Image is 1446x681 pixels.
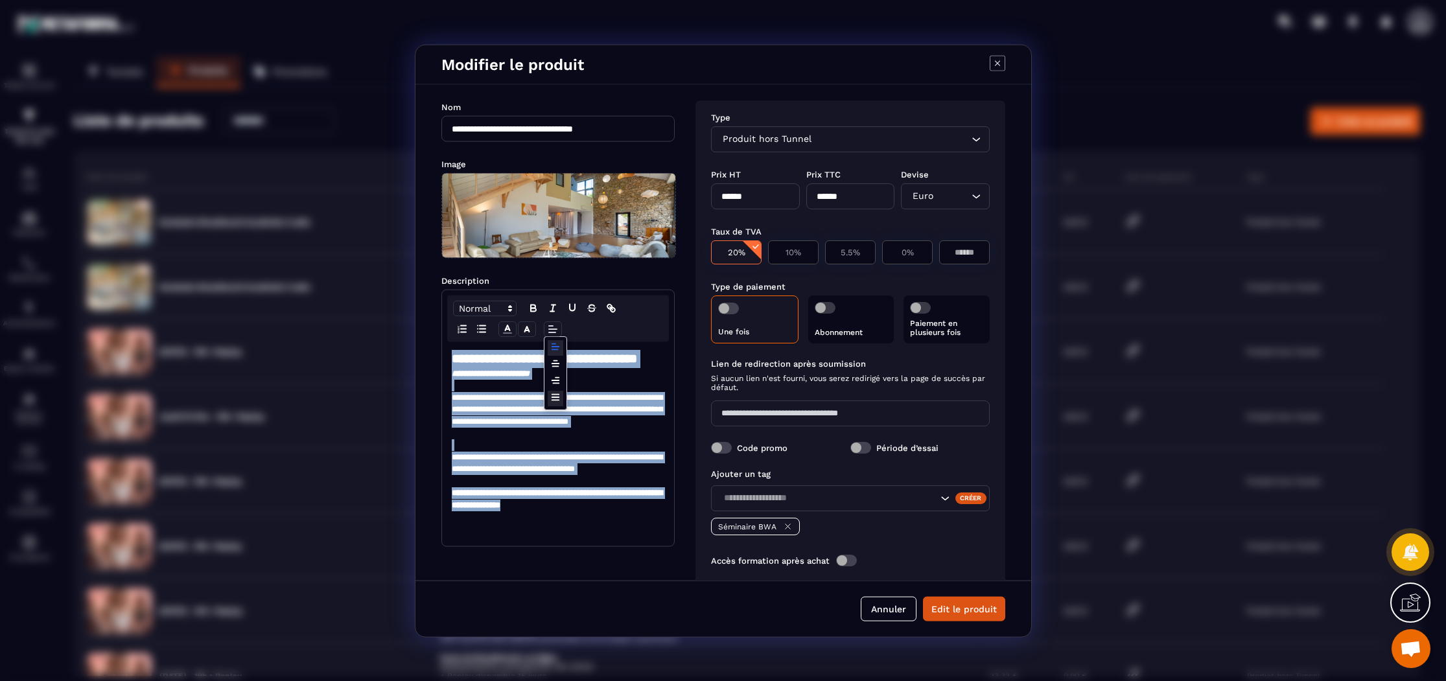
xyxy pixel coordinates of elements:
[923,596,1005,621] button: Edit le produit
[910,318,983,336] p: Paiement en plusieurs fois
[711,485,990,511] div: Search for option
[441,275,489,285] label: Description
[737,443,787,452] label: Code promo
[711,555,830,565] label: Accès formation après achat
[909,189,936,203] span: Euro
[711,373,990,391] span: Si aucun lien n'est fourni, vous serez redirigé vers la page de succès par défaut.
[901,183,990,209] div: Search for option
[889,247,926,257] p: 0%
[861,596,916,621] button: Annuler
[441,55,584,73] h4: Modifier le produit
[876,443,939,452] label: Période d’essai
[832,247,869,257] p: 5.5%
[1392,629,1430,668] div: Ouvrir le chat
[901,169,929,179] label: Devise
[806,169,840,179] label: Prix TTC
[814,132,968,146] input: Search for option
[955,492,986,503] div: Créer
[718,247,754,257] p: 20%
[441,159,466,168] label: Image
[711,226,762,236] label: Taux de TVA
[711,112,730,122] label: Type
[775,247,811,257] p: 10%
[711,169,741,179] label: Prix HT
[711,358,990,368] label: Lien de redirection après soumission
[718,522,776,531] p: Séminaire BWA
[711,468,771,478] label: Ajouter un tag
[936,189,968,203] input: Search for option
[814,327,887,336] p: Abonnement
[719,132,814,146] span: Produit hors Tunnel
[441,102,461,111] label: Nom
[719,491,937,505] input: Search for option
[711,281,786,291] label: Type de paiement
[711,126,990,152] div: Search for option
[718,327,791,336] p: Une fois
